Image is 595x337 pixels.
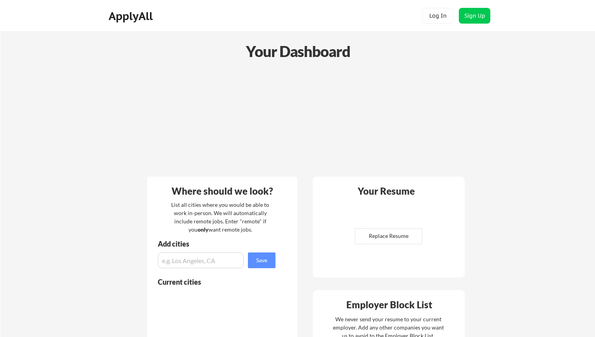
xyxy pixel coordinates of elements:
[149,186,296,196] div: Where should we look?
[158,240,277,247] div: Add cities
[248,252,275,268] button: Save
[158,252,244,268] input: e.g. Los Angeles, CA
[316,300,462,309] div: Employer Block List
[459,8,490,24] button: Sign Up
[158,278,267,285] div: Current cities
[166,201,274,234] div: List all cities where you would be able to work in-person. We will automatically include remote j...
[198,226,209,233] strong: only
[422,8,454,24] button: Log In
[1,40,595,63] div: Your Dashboard
[347,186,425,196] div: Your Resume
[109,9,155,23] div: ApplyAll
